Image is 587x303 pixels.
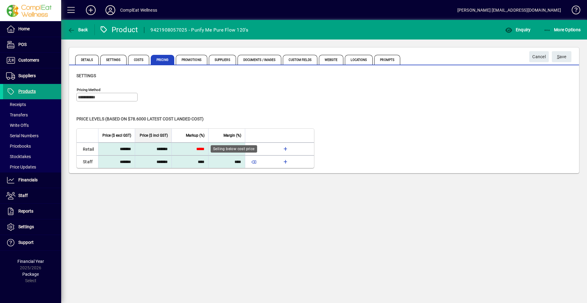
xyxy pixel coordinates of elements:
[77,142,98,155] td: Retail
[3,219,61,235] a: Settings
[101,5,120,16] button: Profile
[150,25,248,35] div: 9421908057025 - Purify Me Pure Flow 120's
[61,24,95,35] app-page-header-button: Back
[6,102,26,107] span: Receipts
[6,165,36,169] span: Price Updates
[18,177,38,182] span: Financials
[140,132,168,139] span: Price ($ incl GST)
[120,5,157,15] div: ComplEat Wellness
[504,24,532,35] button: Enquiry
[18,42,27,47] span: POS
[77,155,98,168] td: Staff
[238,55,282,65] span: Documents / Images
[3,120,61,131] a: Write Offs
[567,1,579,21] a: Knowledge Base
[66,24,90,35] button: Back
[3,141,61,151] a: Pricebooks
[18,193,28,198] span: Staff
[209,55,236,65] span: Suppliers
[100,55,127,65] span: Settings
[75,55,99,65] span: Details
[3,21,61,37] a: Home
[542,24,582,35] button: More Options
[505,27,530,32] span: Enquiry
[22,272,39,277] span: Package
[3,204,61,219] a: Reports
[283,55,317,65] span: Custom Fields
[81,5,101,16] button: Add
[3,162,61,172] a: Price Updates
[17,259,44,264] span: Financial Year
[529,51,549,62] button: Cancel
[18,26,30,31] span: Home
[457,5,561,15] div: [PERSON_NAME] [EMAIL_ADDRESS][DOMAIN_NAME]
[3,53,61,68] a: Customers
[3,172,61,188] a: Financials
[128,55,150,65] span: Costs
[99,25,138,35] div: Product
[552,51,571,62] button: Save
[151,55,174,65] span: Pricing
[374,55,400,65] span: Prompts
[68,27,88,32] span: Back
[557,54,559,59] span: S
[6,133,39,138] span: Serial Numbers
[18,89,36,94] span: Products
[319,55,344,65] span: Website
[3,235,61,250] a: Support
[3,188,61,203] a: Staff
[345,55,373,65] span: Locations
[6,144,31,149] span: Pricebooks
[76,116,204,121] span: Price levels (based on $78.6000 Latest cost landed cost)
[544,27,581,32] span: More Options
[6,123,29,128] span: Write Offs
[211,145,257,153] div: Selling below cost price
[557,52,567,62] span: ave
[76,73,96,78] span: Settings
[18,73,36,78] span: Suppliers
[3,99,61,110] a: Receipts
[6,154,31,159] span: Stocktakes
[223,132,241,139] span: Margin (%)
[18,58,39,62] span: Customers
[18,209,33,214] span: Reports
[176,55,207,65] span: Promotions
[3,131,61,141] a: Serial Numbers
[3,151,61,162] a: Stocktakes
[77,88,101,92] mat-label: Pricing method
[102,132,131,139] span: Price ($ excl GST)
[6,112,28,117] span: Transfers
[3,68,61,84] a: Suppliers
[18,224,34,229] span: Settings
[18,240,34,245] span: Support
[3,110,61,120] a: Transfers
[3,37,61,52] a: POS
[186,132,205,139] span: Markup (%)
[532,52,546,62] span: Cancel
